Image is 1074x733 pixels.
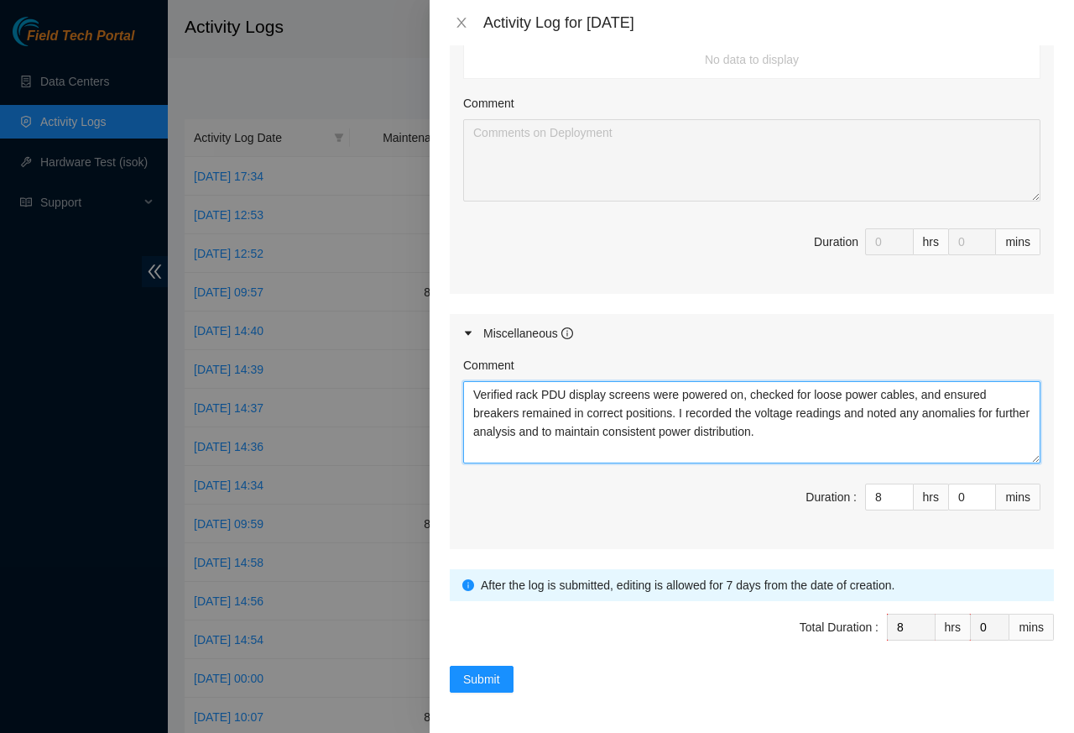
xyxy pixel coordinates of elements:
button: Close [450,15,473,31]
div: hrs [914,228,949,255]
div: Total Duration : [800,618,878,636]
label: Comment [463,94,514,113]
span: info-circle [561,327,573,339]
td: No data to display [464,41,1040,79]
textarea: Comment [463,119,1040,202]
div: Activity Log for [DATE] [483,13,1054,32]
span: info-circle [462,579,474,591]
div: mins [1009,614,1054,641]
div: mins [996,228,1040,255]
span: caret-right [463,328,473,338]
div: Miscellaneous [483,324,573,343]
div: hrs [914,484,949,510]
span: Submit [463,670,500,688]
div: Duration [814,233,858,251]
textarea: Comment [463,381,1040,463]
div: Duration : [805,488,857,506]
div: mins [996,484,1040,510]
div: Miscellaneous info-circle [450,314,1054,353]
span: close [455,16,468,29]
label: Comment [463,356,514,374]
div: After the log is submitted, editing is allowed for 7 days from the date of creation. [481,576,1041,594]
div: hrs [936,614,971,641]
button: Submit [450,666,514,693]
